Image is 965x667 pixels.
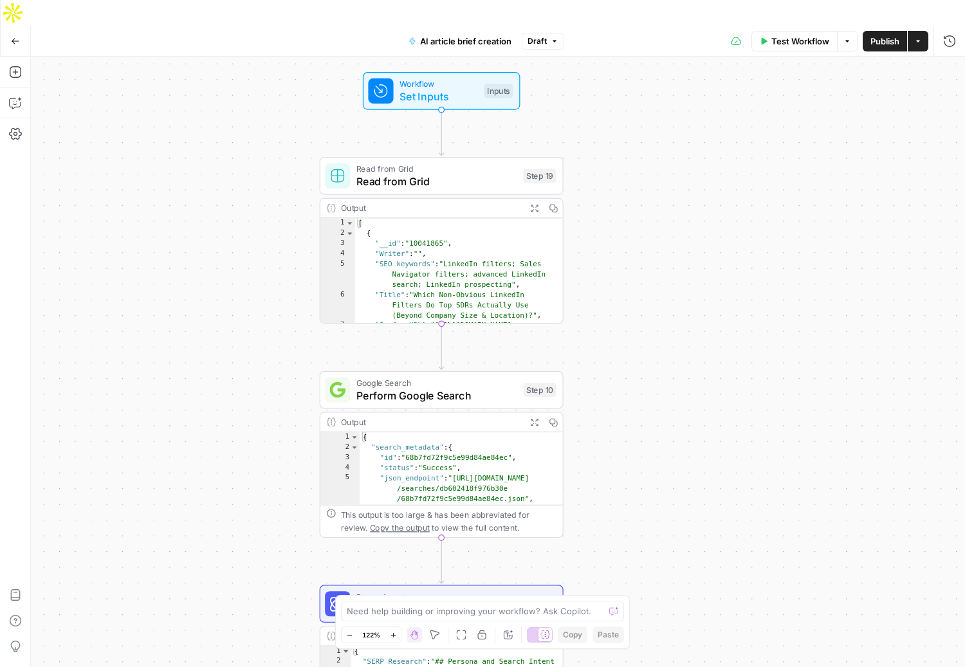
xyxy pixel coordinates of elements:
div: 7 [320,320,355,351]
div: 2 [320,228,355,239]
span: 122% [362,630,380,640]
div: 3 [320,239,355,249]
div: This output is too large & has been abbreviated for review. to view the full content. [341,509,556,534]
button: Test Workflow [751,31,837,51]
div: 4 [320,249,355,259]
span: Power Agent [356,590,517,603]
div: WorkflowSet InputsInputs [320,72,564,110]
span: AI article brief creation [420,35,511,48]
g: Edge from step_19 to step_10 [439,324,443,369]
div: 5 [320,259,355,290]
div: Inputs [484,84,513,98]
div: 6 [320,504,360,554]
button: Publish [863,31,907,51]
span: Toggle code folding, rows 1 through 3 [342,646,350,657]
button: Draft [522,33,564,50]
span: Toggle code folding, rows 1 through 101 [350,432,358,443]
div: 1 [320,432,360,443]
div: 1 [320,646,351,657]
div: 5 [320,473,360,504]
g: Edge from step_10 to step_16 [439,538,443,583]
button: Paste [593,626,624,643]
g: Edge from start to step_19 [439,110,443,156]
div: 3 [320,453,360,463]
span: Toggle code folding, rows 2 through 19 [345,228,354,239]
span: Perform Google Search [356,387,517,403]
button: AI article brief creation [401,31,519,51]
span: Toggle code folding, rows 2 through 12 [350,443,358,453]
span: Test Workflow [771,35,829,48]
div: 4 [320,463,360,473]
span: Draft [528,35,547,47]
span: Read from Grid [356,163,517,176]
span: Publish [870,35,899,48]
div: Step 10 [523,383,556,397]
span: Read from Grid [356,174,517,189]
div: 1 [320,218,355,228]
button: Copy [558,626,587,643]
span: Paste [598,629,619,641]
div: Read from GridRead from GridStep 19Output[ { "__id":"10041865", "Writer":"", "SEO keywords":"Link... [320,157,564,324]
span: Set Inputs [400,89,477,104]
span: Toggle code folding, rows 1 through 20 [345,218,354,228]
div: 2 [320,443,360,453]
div: Output [341,202,520,215]
span: Copy the output [370,523,430,533]
span: Copy [563,629,582,641]
span: Google Search [356,376,517,389]
div: Step 19 [523,169,556,183]
div: Google SearchPerform Google SearchStep 10Output{ "search_metadata":{ "id":"68b7fd72f9c5e99d84ae84... [320,371,564,538]
div: Output [341,416,520,428]
div: 6 [320,290,355,321]
span: Workflow [400,78,477,91]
